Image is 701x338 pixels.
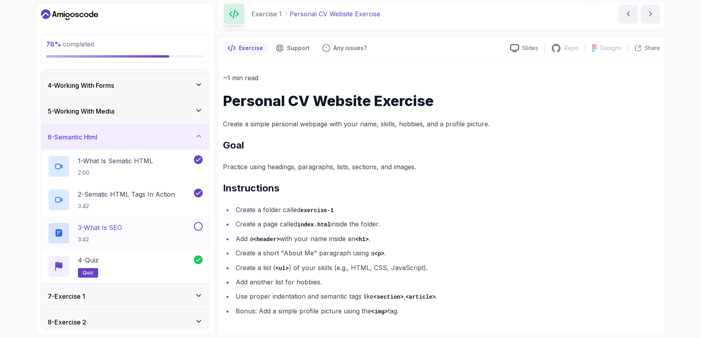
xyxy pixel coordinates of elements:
p: Any issues? [333,44,367,52]
p: 3:42 [78,202,175,210]
code: index.html [297,222,331,228]
code: <section> [374,294,404,300]
h3: 7 - Exercise 1 [48,292,85,301]
li: Create a list ( ) of your skills (e.g., HTML, CSS, JavaScript). [233,262,660,274]
h3: 8 - Exercise 2 [48,317,86,327]
h3: 4 - Working With Forms [48,81,114,90]
code: <h1> [355,236,369,243]
p: 3 - What is SEO [78,223,122,232]
p: Practice using headings, paragraphs, lists, sections, and images. [223,161,660,172]
p: Support [287,44,310,52]
button: notes button [223,42,268,54]
li: Add a with your name inside an . [233,233,660,245]
button: Feedback button [318,42,372,54]
p: 4 - Quiz [78,255,99,265]
h3: 5 - Working With Media [48,106,114,116]
span: completed [46,40,94,48]
h2: Goal [223,139,660,152]
button: 7-Exercise 1 [41,284,209,309]
p: ~1 min read [223,72,660,83]
p: 3:42 [78,236,122,243]
span: quiz [83,270,93,276]
code: <p> [374,251,384,257]
button: next content [641,4,660,23]
button: 6-Semantic Html [41,124,209,150]
li: Create a page called inside the folder. [233,218,660,230]
button: 4-Quizquiz [48,255,203,278]
a: Dashboard [41,8,98,21]
h3: 6 - Semantic Html [48,132,97,142]
p: Share [645,44,660,52]
li: Bonus: Add a simple profile picture using the tag. [233,305,660,317]
button: 3-What is SEO3:42 [48,222,203,244]
h2: Instructions [223,182,660,195]
p: 1 - What Is Sematic HTML [78,156,153,166]
button: 5-Working With Media [41,99,209,124]
p: Personal CV Website Exercise [290,9,380,19]
li: Create a short "About Me" paragraph using a . [233,247,660,259]
button: previous content [619,4,638,23]
code: <article> [406,294,436,300]
p: Exercise 1 [252,9,282,19]
p: 2:00 [78,169,153,177]
li: Create a folder called [233,204,660,216]
p: Create a simple personal webpage with your name, skills, hobbies, and a profile picture. [223,118,660,129]
p: Designs [600,44,622,52]
button: Support button [271,42,314,54]
p: Slides [522,44,538,52]
button: Share [628,44,660,52]
p: Repo [564,44,579,52]
code: <ul> [275,265,289,272]
button: 1-What Is Sematic HTML2:00 [48,155,203,178]
code: exercise-1 [300,207,334,214]
code: <header> [253,236,280,243]
p: 2 - Sematic HTML Tags In Action [78,189,175,199]
h1: Personal CV Website Exercise [223,93,660,109]
p: Exercise [239,44,263,52]
button: 2-Sematic HTML Tags In Action3:42 [48,189,203,211]
li: Use proper indentation and semantic tags like , . [233,291,660,302]
li: Add another list for hobbies. [233,276,660,288]
button: 8-Exercise 2 [41,309,209,335]
code: <img> [371,309,388,315]
span: 78 % [46,40,61,48]
a: Slides [504,44,544,52]
button: 4-Working With Forms [41,73,209,98]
